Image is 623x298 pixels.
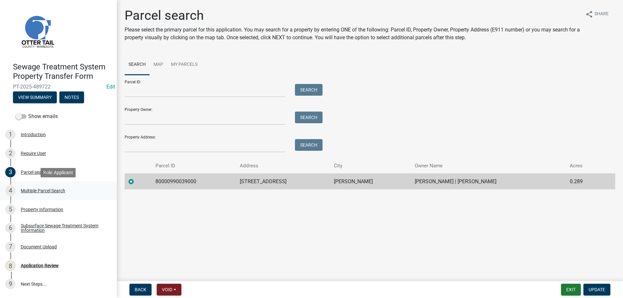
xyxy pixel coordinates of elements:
[295,139,323,151] button: Search
[152,173,236,189] td: 80000990039000
[13,95,57,100] wm-modal-confirm: Summary
[5,260,16,271] div: 8
[583,284,610,295] button: Update
[125,54,150,75] a: Search
[580,8,614,20] button: shareShare
[59,95,84,100] wm-modal-confirm: Notes
[162,287,172,292] span: Void
[5,129,16,140] div: 1
[125,8,580,23] h1: Parcel search
[411,173,566,189] td: [PERSON_NAME] | [PERSON_NAME]
[21,151,46,156] div: Require User
[106,84,115,90] wm-modal-confirm: Edit Application Number
[41,168,76,177] div: Role: Applicant
[236,173,330,189] td: [STREET_ADDRESS]
[589,287,605,292] span: Update
[152,158,236,173] th: Parcel ID
[5,242,16,252] div: 7
[150,54,167,75] a: Map
[295,112,323,123] button: Search
[295,84,323,96] button: Search
[59,91,84,103] button: Notes
[21,188,65,193] div: Multiple Parcel Search
[5,279,16,289] div: 9
[21,244,57,249] div: Document Upload
[13,62,112,81] h4: Sewage Treatment System Property Transfer Form
[13,7,62,55] img: Otter Tail County, Minnesota
[330,158,411,173] th: City
[330,173,411,189] td: [PERSON_NAME]
[21,263,59,268] div: Application Review
[13,91,57,103] button: View Summary
[594,10,609,18] span: Share
[106,84,115,90] a: Edit
[561,284,581,295] button: Exit
[129,284,152,295] button: Back
[5,167,16,177] div: 3
[411,158,566,173] th: Owner Name
[5,148,16,159] div: 2
[21,223,106,232] div: Subsurface Sewage Treatment System Information
[566,173,602,189] td: 0.289
[21,132,46,137] div: Introduction
[5,204,16,215] div: 5
[13,84,104,90] span: PT-2025-489722
[5,223,16,233] div: 6
[21,207,63,212] div: Property Information
[16,113,58,120] label: Show emails
[585,10,593,18] i: share
[566,158,602,173] th: Acres
[236,158,330,173] th: Address
[125,26,580,42] p: Please select the primary parcel for this application. You may search for a property by entering ...
[135,287,146,292] span: Back
[157,284,181,295] button: Void
[5,185,16,196] div: 4
[21,170,48,174] div: Parcel search
[167,54,202,75] a: My Parcels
